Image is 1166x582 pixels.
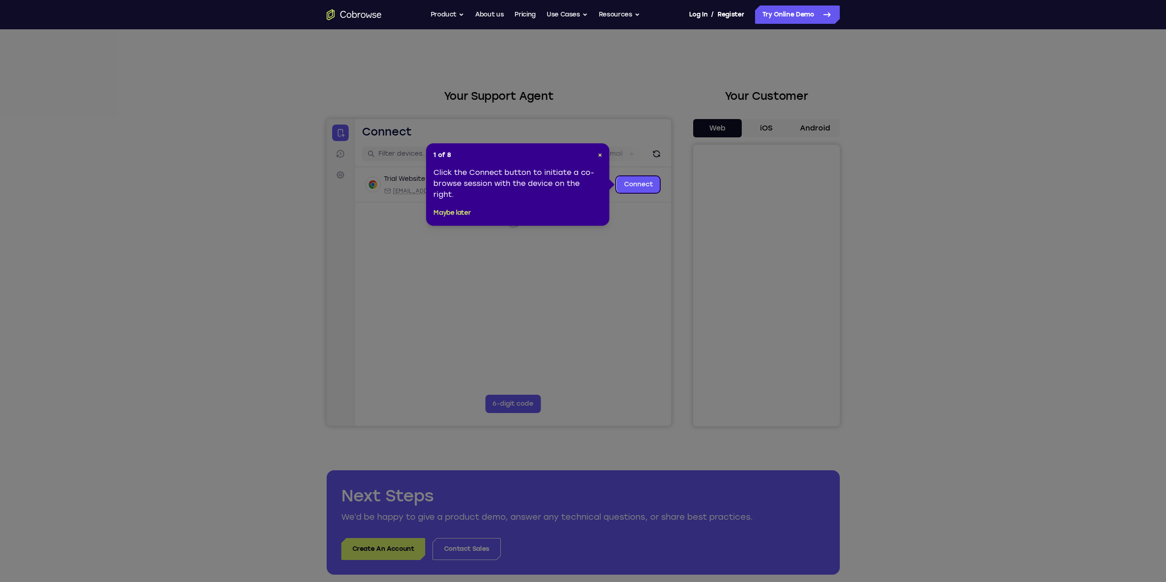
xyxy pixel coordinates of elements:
div: Click the Connect button to initiate a co-browse session with the device on the right. [433,167,602,200]
button: Product [431,5,465,24]
span: 1 of 8 [433,151,451,160]
button: 6-digit code [159,276,214,294]
button: Resources [599,5,640,24]
div: Trial Website [57,55,99,65]
div: Online [102,56,126,64]
div: App [170,68,227,76]
a: About us [475,5,504,24]
a: Log In [689,5,707,24]
span: +11 more [232,68,256,76]
div: Email [57,68,165,76]
button: Use Cases [547,5,588,24]
span: × [598,151,602,159]
a: Pricing [515,5,536,24]
div: Open device details [28,48,345,83]
a: Go to the home page [327,9,382,20]
button: Close Tour [598,151,602,160]
label: demo_id [182,30,211,39]
span: / [711,9,714,20]
a: Connect [5,5,22,22]
span: web@example.com [66,68,165,76]
a: Settings [5,48,22,64]
span: Cobrowse demo [180,68,227,76]
a: Sessions [5,27,22,43]
input: Filter devices... [52,30,167,39]
label: Email [279,30,296,39]
a: Register [717,5,744,24]
div: New devices found. [103,59,105,61]
h1: Connect [35,5,85,20]
a: Try Online Demo [755,5,840,24]
a: Connect [290,57,334,74]
button: Maybe later [433,207,471,218]
button: Refresh [323,27,337,42]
